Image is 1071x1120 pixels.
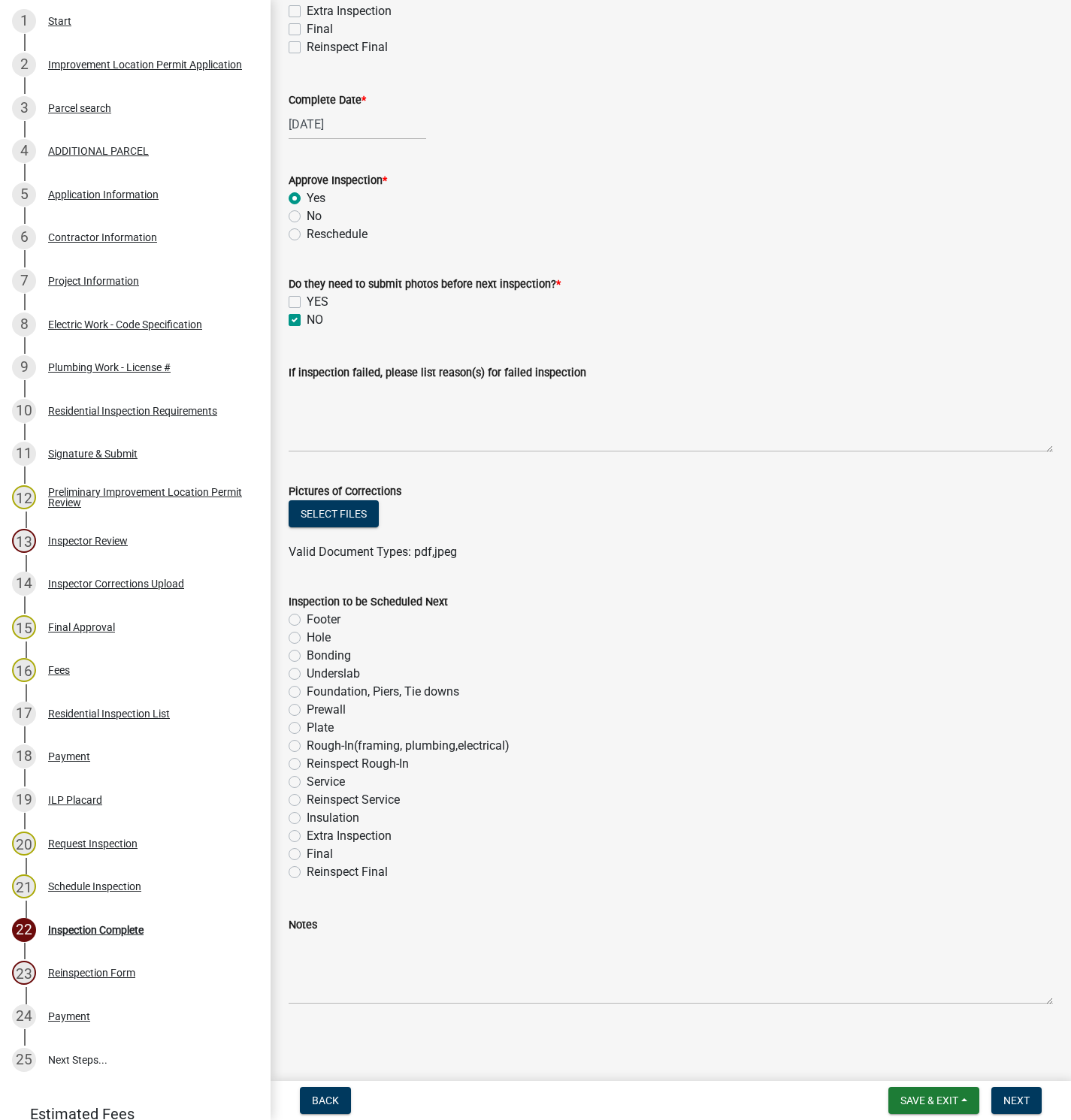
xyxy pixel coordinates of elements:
div: Improvement Location Permit Application [48,59,242,70]
div: Inspection Complete [48,925,144,935]
label: Final [307,20,333,38]
div: Start [48,16,71,26]
label: Extra Inspection [307,2,392,20]
label: Reinspect Service [307,791,400,809]
label: Reinspect Final [307,863,388,881]
div: 18 [12,744,36,768]
div: 10 [12,399,36,423]
button: Save & Exit [888,1087,979,1114]
input: mm/dd/yyyy [289,109,426,140]
span: Valid Document Types: pdf,jpeg [289,545,457,559]
label: Do they need to submit photos before next inspection? [289,279,561,290]
div: Final Approval [48,622,115,632]
label: Footer [307,611,340,629]
label: Underslab [307,665,360,683]
div: 6 [12,225,36,249]
div: Payment [48,1011,90,1022]
div: 13 [12,529,36,553]
div: 25 [12,1048,36,1072]
label: Extra Inspection [307,827,392,845]
div: 23 [12,961,36,985]
label: Prewall [307,701,346,719]
label: Notes [289,920,317,931]
label: Approve Inspection [289,176,387,186]
div: 16 [12,658,36,682]
label: Foundation, Piers, Tie downs [307,683,459,701]
div: Project Information [48,276,139,286]
div: Inspector Review [48,536,128,546]
div: 20 [12,832,36,856]
div: 12 [12,485,36,509]
label: Insulation [307,809,359,827]
div: Residential Inspection Requirements [48,406,217,416]
span: Back [312,1094,339,1106]
label: Plate [307,719,334,737]
label: NO [307,311,323,329]
div: Request Inspection [48,838,138,849]
div: 11 [12,442,36,466]
div: Signature & Submit [48,448,138,459]
div: Inspector Corrections Upload [48,578,184,589]
div: Residential Inspection List [48,708,170,719]
div: 14 [12,572,36,596]
label: Inspection to be Scheduled Next [289,597,448,608]
label: If inspection failed, please list reason(s) for failed inspection [289,368,586,379]
label: Pictures of Corrections [289,487,401,497]
button: Next [991,1087,1042,1114]
div: Preliminary Improvement Location Permit Review [48,487,247,508]
label: Reinspect Final [307,38,388,56]
div: ILP Placard [48,795,102,805]
label: No [307,207,322,225]
div: 15 [12,615,36,639]
span: Next [1003,1094,1030,1106]
label: Complete Date [289,95,366,106]
div: 22 [12,918,36,942]
div: Reinspection Form [48,968,135,978]
div: 5 [12,183,36,207]
div: 3 [12,96,36,120]
div: 8 [12,312,36,337]
div: Fees [48,665,70,675]
label: Final [307,845,333,863]
label: Service [307,773,345,791]
button: Select files [289,500,379,527]
label: Yes [307,189,325,207]
div: 1 [12,9,36,33]
div: 7 [12,269,36,293]
div: Schedule Inspection [48,881,141,892]
label: Bonding [307,647,351,665]
label: Reschedule [307,225,368,243]
label: YES [307,293,328,311]
div: Contractor Information [48,232,157,243]
div: 17 [12,702,36,726]
div: Payment [48,751,90,762]
div: 9 [12,355,36,379]
div: Parcel search [48,103,111,113]
label: Reinspect Rough-In [307,755,409,773]
div: Electric Work - Code Specification [48,319,202,330]
button: Back [300,1087,351,1114]
div: 24 [12,1004,36,1028]
div: 21 [12,874,36,898]
div: Plumbing Work - License # [48,362,171,373]
label: Rough-In(framing, plumbing,electrical) [307,737,510,755]
span: Save & Exit [900,1094,958,1106]
label: Hole [307,629,331,647]
div: 4 [12,139,36,163]
div: 19 [12,788,36,812]
div: 2 [12,53,36,77]
div: ADDITIONAL PARCEL [48,146,149,156]
div: Application Information [48,189,159,200]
